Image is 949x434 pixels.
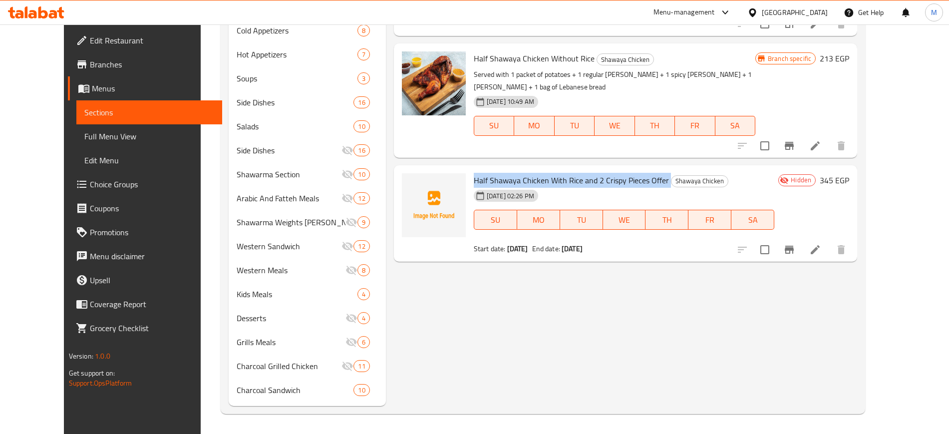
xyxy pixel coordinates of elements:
span: Promotions [90,226,214,238]
span: Version: [69,350,93,363]
span: FR [692,213,727,227]
div: Cold Appetizers [237,24,357,36]
span: Salads [237,120,354,132]
span: 16 [354,146,369,155]
a: Menus [68,76,222,100]
button: Branch-specific-item [777,238,801,262]
span: 8 [358,266,369,275]
span: 8 [358,26,369,35]
button: SA [731,210,774,230]
div: Kids Meals4 [229,282,386,306]
div: Charcoal Grilled Chicken11 [229,354,386,378]
span: Shawaya Chicken [597,54,653,65]
button: delete [829,134,853,158]
img: Half Shawaya Chicken Without Rice [402,51,466,115]
div: Western Meals [237,264,345,276]
div: items [357,312,370,324]
div: Soups3 [229,66,386,90]
h6: 213 EGP [820,51,849,65]
svg: Inactive section [345,264,357,276]
a: Sections [76,100,222,124]
a: Branches [68,52,222,76]
div: Grills Meals6 [229,330,386,354]
div: items [357,24,370,36]
a: Full Menu View [76,124,222,148]
span: Branch specific [764,54,815,63]
div: items [353,168,369,180]
div: Charcoal Sandwich10 [229,378,386,402]
svg: Inactive section [345,216,357,228]
div: Charcoal Sandwich [237,384,354,396]
span: Kids Meals [237,288,357,300]
button: SU [474,116,514,136]
span: 10 [354,170,369,179]
button: MO [517,210,560,230]
span: M [931,7,937,18]
b: [DATE] [562,242,583,255]
span: Sections [84,106,214,118]
a: Choice Groups [68,172,222,196]
span: 1.0.0 [95,350,110,363]
div: Hot Appetizers [237,48,357,60]
a: Support.OpsPlatform [69,377,132,390]
span: Upsell [90,274,214,286]
span: Grocery Checklist [90,322,214,334]
span: Get support on: [69,367,115,380]
span: Choice Groups [90,178,214,190]
span: 10 [354,386,369,395]
span: Select to update [754,239,775,260]
span: Branches [90,58,214,70]
span: TH [649,213,684,227]
svg: Inactive section [341,240,353,252]
button: TH [645,210,688,230]
span: Edit Menu [84,154,214,166]
span: WE [607,213,642,227]
div: Shawarma Weights [PERSON_NAME]9 [229,210,386,234]
a: Coupons [68,196,222,220]
svg: Inactive section [341,168,353,180]
span: MO [518,118,550,133]
button: delete [829,238,853,262]
button: FR [688,210,731,230]
span: 12 [354,194,369,203]
a: Edit Menu [76,148,222,172]
span: Desserts [237,312,345,324]
div: items [353,384,369,396]
div: Side Dishes [237,96,354,108]
div: Shawarma Weights Per Kilo [237,216,345,228]
a: Upsell [68,268,222,292]
div: Cold Appetizers8 [229,18,386,42]
div: items [353,120,369,132]
span: SU [478,213,513,227]
button: WE [595,116,634,136]
div: Arabic And Fatteh Meals12 [229,186,386,210]
button: TH [635,116,675,136]
div: items [353,144,369,156]
span: SA [719,118,751,133]
div: Side Dishes [237,144,342,156]
span: 10 [354,122,369,131]
svg: Inactive section [345,312,357,324]
a: Edit Restaurant [68,28,222,52]
span: WE [599,118,631,133]
button: SU [474,210,517,230]
div: Shawaya Chicken [671,175,728,187]
span: 11 [354,362,369,371]
span: SA [735,213,770,227]
button: TU [555,116,595,136]
div: Desserts4 [229,306,386,330]
div: Soups [237,72,357,84]
button: MO [514,116,554,136]
div: items [357,48,370,60]
span: 16 [354,98,369,107]
span: 9 [358,218,369,227]
div: items [357,216,370,228]
div: items [357,264,370,276]
svg: Inactive section [341,144,353,156]
span: 6 [358,338,369,347]
span: Grills Meals [237,336,345,348]
span: Full Menu View [84,130,214,142]
button: TU [560,210,603,230]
